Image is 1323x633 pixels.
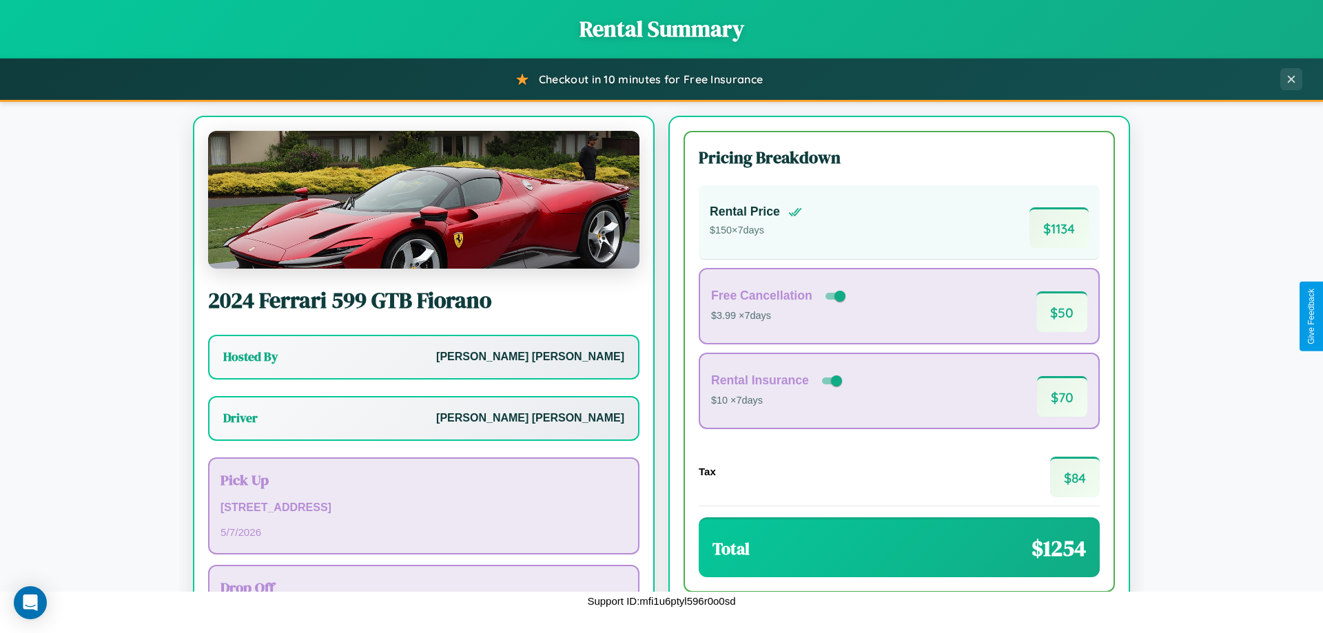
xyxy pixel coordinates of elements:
[1306,289,1316,344] div: Give Feedback
[220,498,627,518] p: [STREET_ADDRESS]
[710,205,780,219] h4: Rental Price
[1032,533,1086,563] span: $ 1254
[710,222,802,240] p: $ 150 × 7 days
[436,408,624,428] p: [PERSON_NAME] [PERSON_NAME]
[1037,376,1087,417] span: $ 70
[1029,207,1089,248] span: $ 1134
[223,349,278,365] h3: Hosted By
[436,347,624,367] p: [PERSON_NAME] [PERSON_NAME]
[208,285,639,315] h2: 2024 Ferrari 599 GTB Fiorano
[220,523,627,541] p: 5 / 7 / 2026
[711,373,809,388] h4: Rental Insurance
[699,146,1100,169] h3: Pricing Breakdown
[699,466,716,477] h4: Tax
[587,592,735,610] p: Support ID: mfi1u6ptyl596r0o0sd
[711,289,812,303] h4: Free Cancellation
[712,537,750,560] h3: Total
[539,72,763,86] span: Checkout in 10 minutes for Free Insurance
[1050,457,1100,497] span: $ 84
[1036,291,1087,332] span: $ 50
[14,586,47,619] div: Open Intercom Messenger
[208,131,639,269] img: Ferrari 599 GTB Fiorano
[223,410,258,426] h3: Driver
[14,14,1309,44] h1: Rental Summary
[711,307,848,325] p: $3.99 × 7 days
[220,577,627,597] h3: Drop Off
[711,392,845,410] p: $10 × 7 days
[220,470,627,490] h3: Pick Up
